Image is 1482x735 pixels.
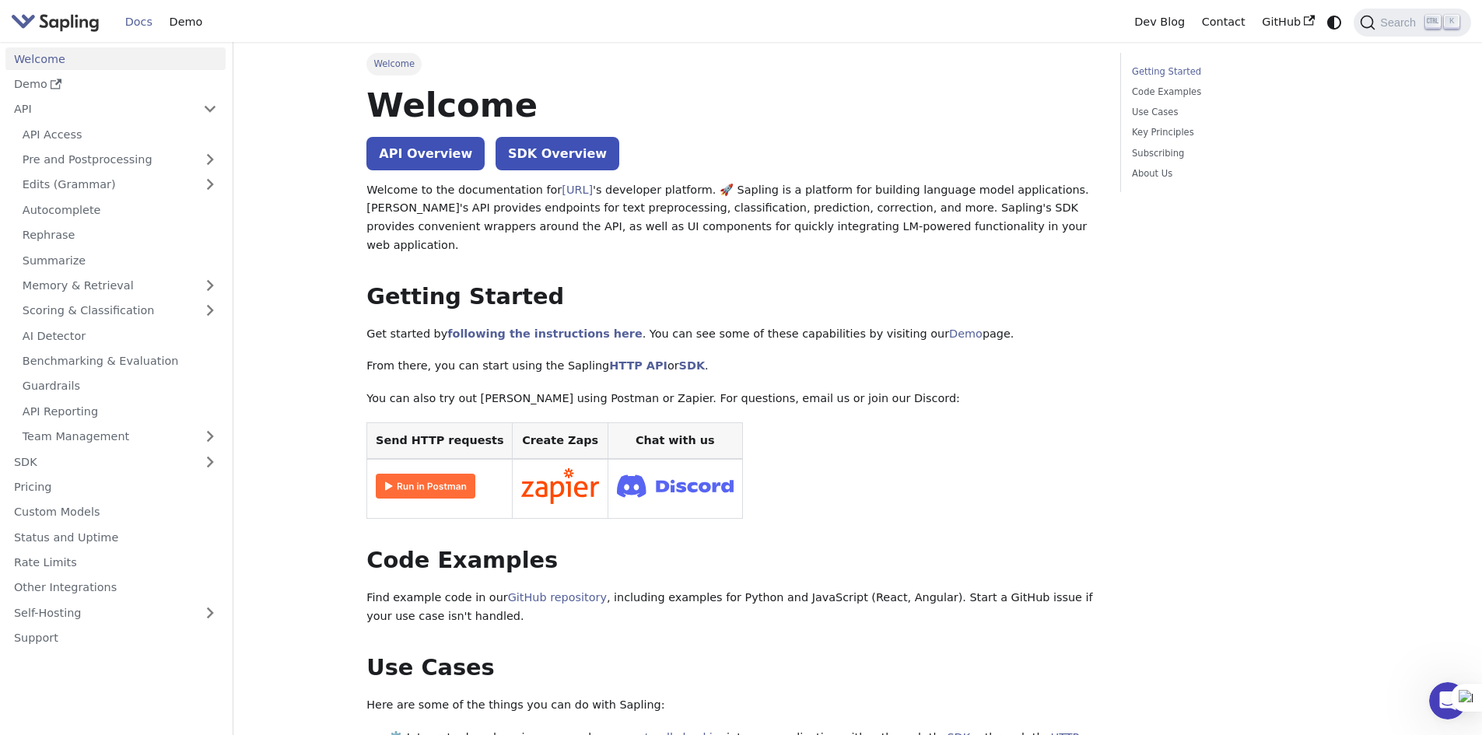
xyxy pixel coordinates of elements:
[1126,10,1193,34] a: Dev Blog
[5,476,226,499] a: Pricing
[194,450,226,473] button: Expand sidebar category 'SDK'
[5,551,226,574] a: Rate Limits
[1132,146,1343,161] a: Subscribing
[14,324,226,347] a: AI Detector
[117,10,161,34] a: Docs
[679,359,705,372] a: SDK
[14,425,226,448] a: Team Management
[161,10,211,34] a: Demo
[1323,11,1346,33] button: Switch between dark and light mode (currently system mode)
[14,249,226,271] a: Summarize
[11,11,105,33] a: Sapling.ai
[366,53,1098,75] nav: Breadcrumbs
[194,98,226,121] button: Collapse sidebar category 'API'
[608,422,742,459] th: Chat with us
[1354,9,1470,37] button: Search (Ctrl+K)
[5,526,226,548] a: Status and Uptime
[5,627,226,649] a: Support
[366,357,1098,376] p: From there, you can start using the Sapling or .
[513,422,608,459] th: Create Zaps
[366,53,422,75] span: Welcome
[14,198,226,221] a: Autocomplete
[5,576,226,599] a: Other Integrations
[367,422,513,459] th: Send HTTP requests
[496,137,619,170] a: SDK Overview
[14,400,226,422] a: API Reporting
[14,149,226,171] a: Pre and Postprocessing
[1429,682,1466,719] iframe: Intercom live chat
[14,375,226,397] a: Guardrails
[5,501,226,523] a: Custom Models
[366,696,1098,715] p: Here are some of the things you can do with Sapling:
[1132,105,1343,120] a: Use Cases
[14,299,226,322] a: Scoring & Classification
[1132,65,1343,79] a: Getting Started
[14,275,226,297] a: Memory & Retrieval
[366,181,1098,255] p: Welcome to the documentation for 's developer platform. 🚀 Sapling is a platform for building lang...
[609,359,667,372] a: HTTP API
[1193,10,1254,34] a: Contact
[366,283,1098,311] h2: Getting Started
[366,325,1098,344] p: Get started by . You can see some of these capabilities by visiting our page.
[366,137,485,170] a: API Overview
[14,350,226,373] a: Benchmarking & Evaluation
[617,470,734,502] img: Join Discord
[366,390,1098,408] p: You can also try out [PERSON_NAME] using Postman or Zapier. For questions, email us or join our D...
[366,547,1098,575] h2: Code Examples
[14,173,226,196] a: Edits (Grammar)
[447,327,642,340] a: following the instructions here
[14,224,226,247] a: Rephrase
[1132,125,1343,140] a: Key Principles
[1132,85,1343,100] a: Code Examples
[1375,16,1425,29] span: Search
[521,468,599,504] img: Connect in Zapier
[1253,10,1323,34] a: GitHub
[366,654,1098,682] h2: Use Cases
[1132,166,1343,181] a: About Us
[1444,15,1459,29] kbd: K
[508,591,607,604] a: GitHub repository
[366,84,1098,126] h1: Welcome
[5,98,194,121] a: API
[366,589,1098,626] p: Find example code in our , including examples for Python and JavaScript (React, Angular). Start a...
[5,601,226,624] a: Self-Hosting
[5,73,226,96] a: Demo
[376,474,475,499] img: Run in Postman
[949,327,983,340] a: Demo
[5,450,194,473] a: SDK
[5,47,226,70] a: Welcome
[11,11,100,33] img: Sapling.ai
[14,123,226,145] a: API Access
[562,184,593,196] a: [URL]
